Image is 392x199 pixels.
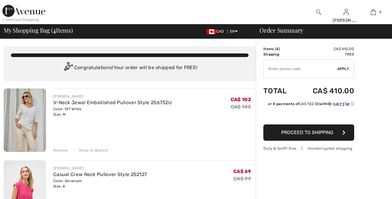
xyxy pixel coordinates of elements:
td: Items ( ) [263,46,296,52]
a: V-Neck Jewel Embellished Pullover Style 256732U [53,100,172,105]
div: Remove [53,148,68,153]
div: or 4 payments ofCA$ 102.50withSezzle Click to learn more about Sezzle [263,101,354,109]
span: My Shopping Bag ( Items) [4,27,73,33]
td: CA$ 410.00 [296,81,354,101]
span: EN [230,29,238,34]
img: Congratulation2.svg [62,62,74,74]
input: Promo code [264,60,337,78]
button: Proceed to Shipping [263,124,354,141]
span: CA$ 102 [231,97,251,102]
div: [PERSON_NAME] [53,165,147,171]
a: Casual Crew Neck Pullover Style 252127 [53,172,147,177]
div: Congratulations! Your order will be shipped for FREE! [11,62,249,74]
s: CA$ 99 [233,176,251,181]
div: Order Summary [252,27,388,33]
span: 4 [379,9,381,15]
span: CA$ 102.50 [299,102,319,106]
div: or 4 payments of with [268,101,354,107]
a: 4 [360,8,387,16]
iframe: Opens a widget where you can find more information [353,181,386,196]
div: [PERSON_NAME] [333,17,360,24]
s: CA$ 145 [231,104,251,110]
span: 4 [276,47,278,51]
img: My Info [344,8,349,16]
div: Color: Geranium Size: 8 [53,178,147,189]
div: Color: Off White Size: M [53,106,172,117]
span: CAD [207,29,226,34]
div: [PERSON_NAME] [53,94,172,99]
td: Shipping [263,52,296,57]
img: My Bag [371,8,376,16]
td: Free [296,52,354,57]
iframe: PayPal-paypal [263,109,354,122]
a: Sign In [344,9,349,15]
img: 1ère Avenue [2,5,45,17]
img: Sezzle [328,101,349,107]
div: Duty & tariff-free | Uninterrupted shipping [263,146,354,151]
span: CA$ 69 [233,169,251,174]
td: Total [263,81,296,101]
img: V-Neck Jewel Embellished Pullover Style 256732U [4,88,46,152]
span: Apply [337,66,349,72]
td: CA$ 410.00 [296,46,354,52]
img: search the website [316,8,321,16]
img: Canadian Dollar [207,29,216,34]
span: Proceed to Shipping [281,130,333,135]
span: 4 [53,26,56,34]
div: Move to Wishlist [74,148,108,153]
div: < Continue Shopping [2,17,39,22]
